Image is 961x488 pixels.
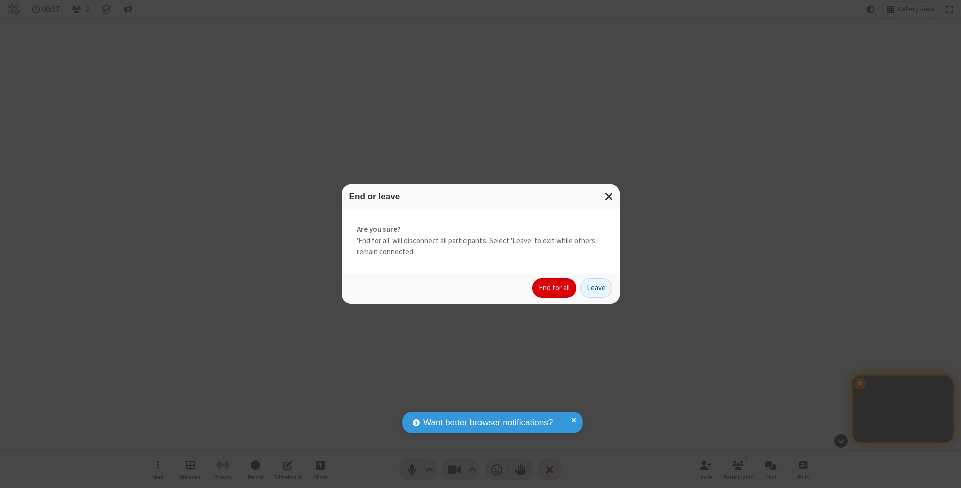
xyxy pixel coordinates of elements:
[532,278,576,298] button: End for all
[357,224,605,235] strong: Are you sure?
[342,209,620,273] div: 'End for all' will disconnect all participants. Select 'Leave' to exit while others remain connec...
[349,192,612,201] h3: End or leave
[423,416,553,429] span: Want better browser notifications?
[580,278,612,298] button: Leave
[599,184,620,209] button: Close modal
